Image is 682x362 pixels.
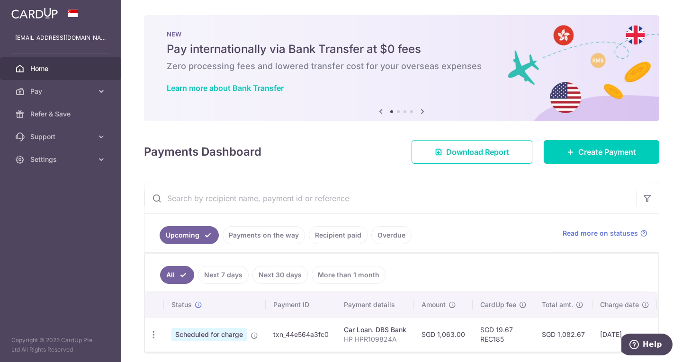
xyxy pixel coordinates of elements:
[600,300,639,309] span: Charge date
[223,226,305,244] a: Payments on the way
[578,146,636,158] span: Create Payment
[344,335,406,344] p: HP HPR109824A
[171,328,247,341] span: Scheduled for charge
[167,83,284,93] a: Learn more about Bank Transfer
[144,143,261,160] h4: Payments Dashboard
[30,87,93,96] span: Pay
[563,229,647,238] a: Read more on statuses
[167,61,637,72] h6: Zero processing fees and lowered transfer cost for your overseas expenses
[266,292,336,317] th: Payment ID
[309,226,368,244] a: Recipient paid
[336,292,414,317] th: Payment details
[167,30,637,38] p: NEW
[446,146,509,158] span: Download Report
[171,300,192,309] span: Status
[544,140,659,164] a: Create Payment
[422,300,446,309] span: Amount
[144,15,659,121] img: Bank transfer banner
[312,266,386,284] a: More than 1 month
[30,109,93,119] span: Refer & Save
[344,325,406,335] div: Car Loan. DBS Bank
[30,155,93,164] span: Settings
[412,140,532,164] a: Download Report
[414,317,473,352] td: SGD 1,063.00
[144,183,636,213] input: Search by recipient name, payment id or reference
[30,132,93,141] span: Support
[198,266,249,284] a: Next 7 days
[480,300,516,309] span: CardUp fee
[252,266,308,284] a: Next 30 days
[371,226,412,244] a: Overdue
[160,266,194,284] a: All
[266,317,336,352] td: txn_44e564a3fc0
[621,334,673,357] iframe: Opens a widget where you can find more information
[30,64,93,73] span: Home
[563,229,638,238] span: Read more on statuses
[15,33,106,43] p: [EMAIL_ADDRESS][DOMAIN_NAME]
[542,300,573,309] span: Total amt.
[473,317,534,352] td: SGD 19.67 REC185
[534,317,592,352] td: SGD 1,082.67
[592,317,657,352] td: [DATE]
[167,42,637,57] h5: Pay internationally via Bank Transfer at $0 fees
[11,8,58,19] img: CardUp
[160,226,219,244] a: Upcoming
